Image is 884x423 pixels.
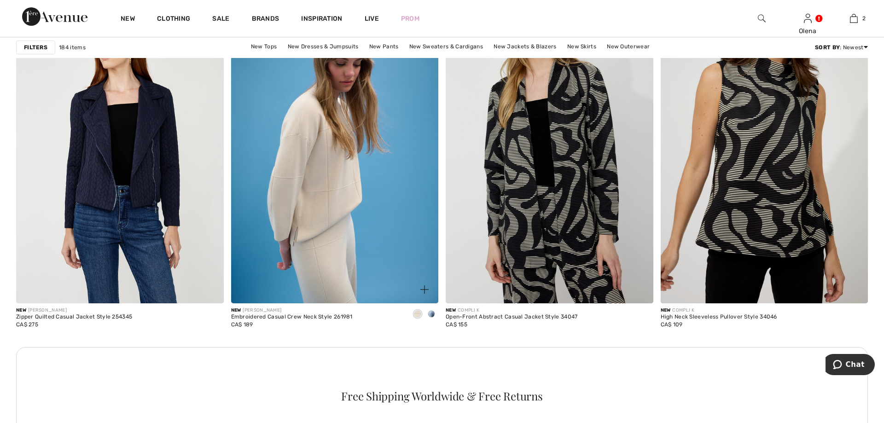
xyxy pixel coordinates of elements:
span: New [661,307,671,313]
div: Embroidered Casual Crew Neck Style 261981 [231,314,353,320]
div: Olena [785,26,830,36]
span: CA$ 189 [231,321,253,328]
span: Inspiration [301,15,342,24]
a: Live [365,14,379,23]
div: COMPLI K [661,307,777,314]
div: Zipper Quilted Casual Jacket Style 254345 [16,314,132,320]
a: Sign In [804,14,812,23]
a: New Tops [246,41,281,52]
span: CA$ 109 [661,321,683,328]
a: New Sweaters & Cardigans [405,41,488,52]
div: Birch melange [411,307,425,322]
span: New [231,307,241,313]
div: [PERSON_NAME] [16,307,132,314]
img: 1ère Avenue [22,7,87,26]
a: 2 [831,13,876,24]
a: Brands [252,15,279,24]
div: Free Shipping Worldwide & Free Returns [34,390,850,401]
span: 184 items [59,43,86,52]
div: : Newest [815,43,868,52]
a: Clothing [157,15,190,24]
a: Sale [212,15,229,24]
div: Chambray [425,307,438,322]
div: High Neck Sleeveless Pullover Style 34046 [661,314,777,320]
div: [PERSON_NAME] [231,307,353,314]
a: New Jackets & Blazers [489,41,561,52]
span: New [16,307,26,313]
a: Prom [401,14,419,23]
img: My Bag [850,13,858,24]
iframe: Opens a widget where you can chat to one of our agents [826,354,875,377]
div: COMPLI K [446,307,578,314]
strong: Filters [24,43,47,52]
strong: Sort By [815,44,840,51]
span: CA$ 155 [446,321,467,328]
span: 2 [862,14,866,23]
span: CA$ 275 [16,321,38,328]
img: My Info [804,13,812,24]
a: New Outerwear [602,41,654,52]
span: New [446,307,456,313]
a: New Pants [365,41,403,52]
img: plus_v2.svg [420,285,429,294]
div: Open-Front Abstract Casual Jacket Style 34047 [446,314,578,320]
a: New Skirts [563,41,601,52]
img: search the website [758,13,766,24]
a: New Dresses & Jumpsuits [283,41,363,52]
a: New [121,15,135,24]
